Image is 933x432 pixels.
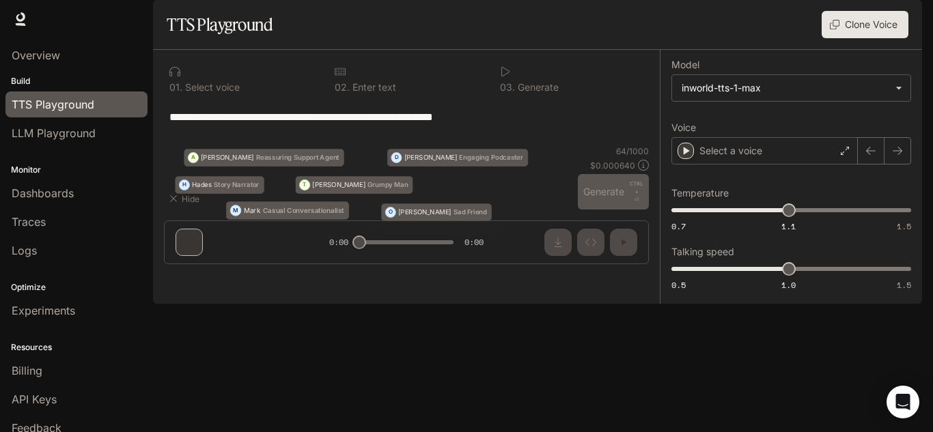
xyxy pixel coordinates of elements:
[386,203,395,221] div: O
[312,182,365,188] p: [PERSON_NAME]
[671,123,696,132] p: Voice
[189,149,198,167] div: A
[781,220,796,232] span: 1.1
[214,182,259,188] p: Story Narrator
[350,83,396,92] p: Enter text
[256,154,339,161] p: Reassuring Support Agent
[387,149,528,167] button: D[PERSON_NAME]Engaging Podcaster
[244,207,261,214] p: Mark
[164,188,208,210] button: Hide
[226,201,349,219] button: MMarkCasual Conversationalist
[682,81,889,95] div: inworld-tts-1-max
[169,83,182,92] p: 0 1 .
[515,83,559,92] p: Generate
[822,11,908,38] button: Clone Voice
[391,149,401,167] div: D
[590,160,635,171] p: $ 0.000640
[335,83,350,92] p: 0 2 .
[300,176,309,194] div: T
[616,145,649,157] p: 64 / 1000
[897,220,911,232] span: 1.5
[454,209,487,216] p: Sad Friend
[231,201,241,219] div: M
[398,209,451,216] p: [PERSON_NAME]
[781,279,796,291] span: 1.0
[672,75,910,101] div: inworld-tts-1-max
[180,176,189,194] div: H
[167,11,273,38] h1: TTS Playground
[500,83,515,92] p: 0 3 .
[671,188,729,198] p: Temperature
[184,149,344,167] button: A[PERSON_NAME]Reassuring Support Agent
[263,207,344,214] p: Casual Conversationalist
[671,60,699,70] p: Model
[201,154,254,161] p: [PERSON_NAME]
[699,144,762,158] p: Select a voice
[671,220,686,232] span: 0.7
[182,83,240,92] p: Select voice
[671,247,734,257] p: Talking speed
[381,203,492,221] button: O[PERSON_NAME]Sad Friend
[887,386,919,418] div: Open Intercom Messenger
[192,182,212,188] p: Hades
[175,176,264,194] button: HHadesStory Narrator
[459,154,523,161] p: Engaging Podcaster
[671,279,686,291] span: 0.5
[296,176,413,194] button: T[PERSON_NAME]Grumpy Man
[404,154,458,161] p: [PERSON_NAME]
[367,182,408,188] p: Grumpy Man
[897,279,911,291] span: 1.5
